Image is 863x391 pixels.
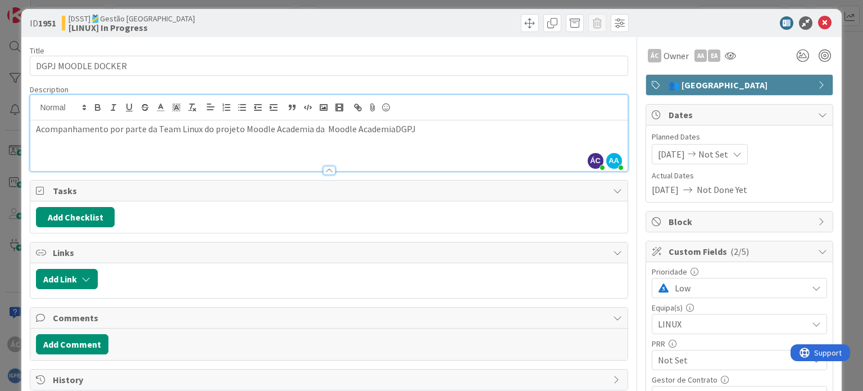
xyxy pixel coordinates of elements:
[730,246,749,257] span: ( 2/5 )
[30,84,69,95] span: Description
[664,49,689,62] span: Owner
[36,269,98,289] button: Add Link
[36,334,108,354] button: Add Comment
[669,78,812,92] span: 👥 [GEOGRAPHIC_DATA]
[30,16,56,30] span: ID
[652,170,827,182] span: Actual Dates
[38,17,56,29] b: 1951
[708,50,720,62] div: EA
[36,207,115,227] button: Add Checklist
[658,147,685,161] span: [DATE]
[658,353,807,367] span: Not Set
[53,246,607,259] span: Links
[675,280,802,296] span: Low
[652,268,827,276] div: Prioridade
[53,184,607,197] span: Tasks
[30,46,44,56] label: Title
[652,376,827,384] div: Gestor de Contrato
[658,317,807,331] span: LINUX
[698,147,728,161] span: Not Set
[53,311,607,325] span: Comments
[69,23,195,32] b: [LINUX] In Progress
[588,153,603,169] span: ÁC
[53,373,607,386] span: History
[24,2,51,15] span: Support
[669,108,812,122] span: Dates
[669,215,812,228] span: Block
[669,245,812,258] span: Custom Fields
[652,304,827,312] div: Equipa(s)
[36,123,621,136] p: Acompanhamento por parte da Team Linux do projeto Moodle Academia da Moodle AcademiaDGPJ
[69,14,195,23] span: [DSST]🎽Gestão [GEOGRAPHIC_DATA]
[694,50,707,62] div: AA
[652,131,827,143] span: Planned Dates
[652,183,679,196] span: [DATE]
[697,183,747,196] span: Not Done Yet
[648,49,661,62] div: ÁC
[30,56,628,76] input: type card name here...
[606,153,622,169] span: AA
[652,340,827,348] div: PRR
